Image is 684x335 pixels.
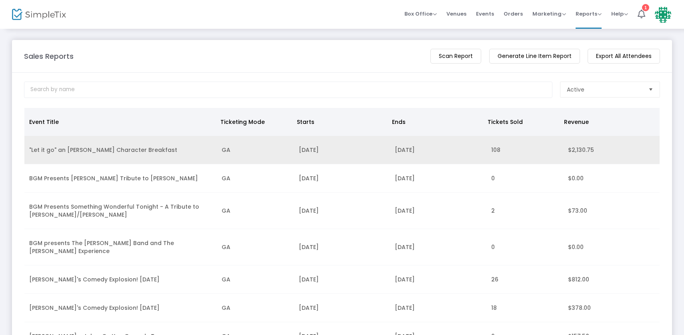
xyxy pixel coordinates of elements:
[446,4,466,24] span: Venues
[294,229,390,265] td: [DATE]
[489,49,580,64] m-button: Generate Line Item Report
[563,164,660,193] td: $0.00
[217,193,294,229] td: GA
[24,265,217,294] td: [PERSON_NAME]'s Comedy Explosion! [DATE]
[563,265,660,294] td: $812.00
[217,164,294,193] td: GA
[642,4,649,11] div: 1
[532,10,566,18] span: Marketing
[294,265,390,294] td: [DATE]
[390,294,486,322] td: [DATE]
[504,4,523,24] span: Orders
[292,108,388,136] th: Starts
[390,136,486,164] td: [DATE]
[390,164,486,193] td: [DATE]
[486,294,563,322] td: 18
[217,294,294,322] td: GA
[24,136,217,164] td: "Let it go" an [PERSON_NAME] Character Breakfast
[486,229,563,265] td: 0
[611,10,628,18] span: Help
[404,10,437,18] span: Box Office
[563,193,660,229] td: $73.00
[387,108,483,136] th: Ends
[486,265,563,294] td: 26
[217,136,294,164] td: GA
[24,193,217,229] td: BGM Presents Something Wonderful Tonight - A Tribute to [PERSON_NAME]/[PERSON_NAME]
[390,265,486,294] td: [DATE]
[24,164,217,193] td: BGM Presents [PERSON_NAME] Tribute to [PERSON_NAME]
[476,4,494,24] span: Events
[390,229,486,265] td: [DATE]
[294,164,390,193] td: [DATE]
[567,86,584,94] span: Active
[576,10,602,18] span: Reports
[430,49,481,64] m-button: Scan Report
[294,294,390,322] td: [DATE]
[588,49,660,64] m-button: Export All Attendees
[294,136,390,164] td: [DATE]
[216,108,292,136] th: Ticketing Mode
[217,229,294,265] td: GA
[483,108,559,136] th: Tickets Sold
[24,294,217,322] td: [PERSON_NAME]'s Comedy Explosion! [DATE]
[486,164,563,193] td: 0
[217,265,294,294] td: GA
[390,193,486,229] td: [DATE]
[563,136,660,164] td: $2,130.75
[563,229,660,265] td: $0.00
[563,294,660,322] td: $378.00
[486,193,563,229] td: 2
[564,118,589,126] span: Revenue
[645,82,656,97] button: Select
[294,193,390,229] td: [DATE]
[24,108,216,136] th: Event Title
[24,82,552,98] input: Search by name
[486,136,563,164] td: 108
[24,51,74,62] m-panel-title: Sales Reports
[24,229,217,265] td: BGM presents The [PERSON_NAME] Band and The [PERSON_NAME] Experience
